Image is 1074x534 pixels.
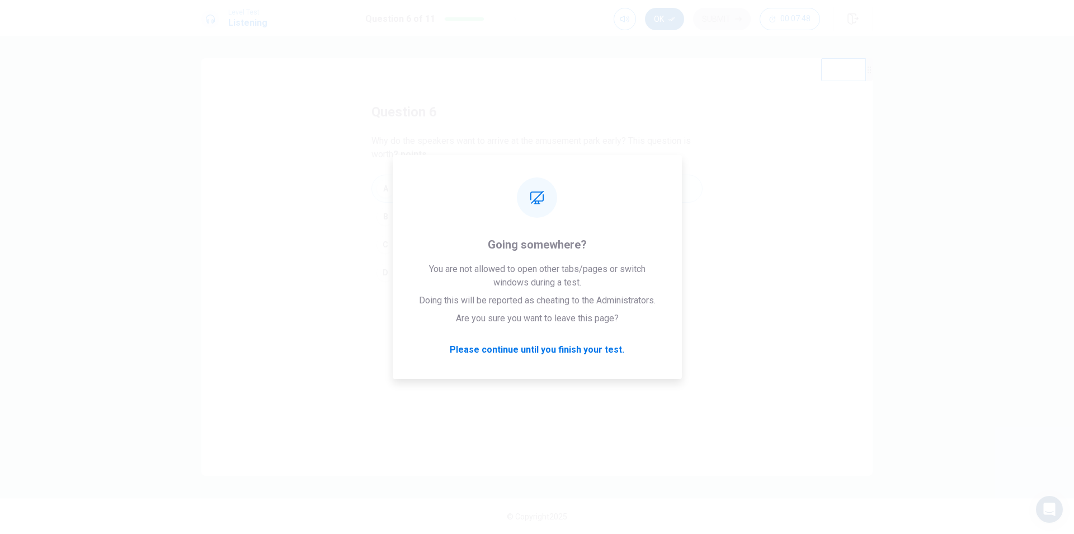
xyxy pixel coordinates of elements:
h4: question 6 [371,103,437,121]
button: DTo get discounted tickets. [371,259,703,287]
h1: Listening [228,16,267,30]
span: To avoid long lines. [399,182,474,195]
b: 2 points [393,149,427,160]
div: D [376,264,394,282]
span: To get parking close to the entrance. [399,238,540,251]
button: ATo avoid long lines. [371,175,703,203]
button: Ok [645,8,684,30]
h1: Question 6 of 11 [365,12,435,26]
button: BTo et up with other friends. [371,203,703,231]
div: C [376,236,394,254]
div: Open Intercom Messenger [1036,496,1063,523]
button: CTo get parking close to the entrance. [371,231,703,259]
div: B [376,208,394,226]
span: To et up with other friends. [399,210,503,223]
span: Why do the speakers want to arrive at the amusement park early? This question is worth . [371,134,703,161]
span: To get discounted tickets. [399,266,500,279]
span: 00:07:48 [780,15,811,24]
span: © Copyright 2025 [507,512,567,521]
span: Level Test [228,8,267,16]
div: A [376,180,394,198]
button: 00:07:48 [760,8,820,30]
